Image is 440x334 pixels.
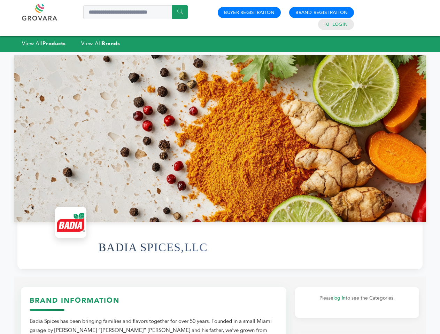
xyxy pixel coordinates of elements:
a: View AllBrands [81,40,120,47]
a: Buyer Registration [224,9,275,16]
input: Search a product or brand... [83,5,188,19]
strong: Brands [102,40,120,47]
a: View AllProducts [22,40,66,47]
a: Login [332,21,348,27]
a: Brand Registration [295,9,348,16]
strong: Products [43,40,65,47]
h3: Brand Information [30,296,278,311]
a: log in [333,295,346,301]
img: BADIA SPICES,LLC Logo [57,208,85,236]
h1: BADIA SPICES,LLC [98,230,208,264]
p: Please to see the Categories. [302,294,412,302]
